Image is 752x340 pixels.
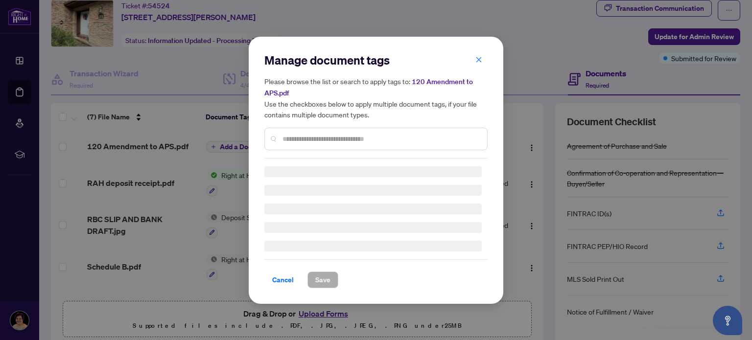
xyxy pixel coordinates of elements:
span: 120 Amendment to APS.pdf [264,77,473,97]
button: Save [307,272,338,288]
h2: Manage document tags [264,52,488,68]
span: close [475,56,482,63]
h5: Please browse the list or search to apply tags to: Use the checkboxes below to apply multiple doc... [264,76,488,120]
span: Cancel [272,272,294,288]
button: Open asap [713,306,742,335]
button: Cancel [264,272,302,288]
